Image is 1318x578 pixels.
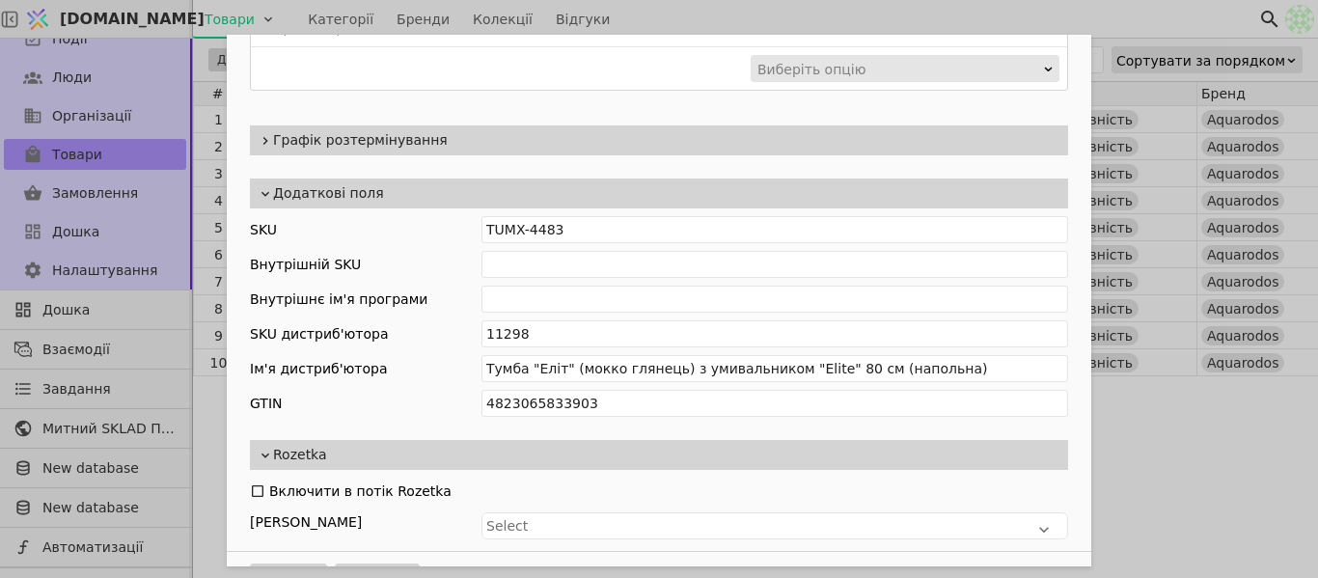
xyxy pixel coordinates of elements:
div: Внутрішнє ім'я програми [250,286,427,313]
span: Select [486,518,528,534]
div: GTIN [250,390,283,417]
div: Внутрішній SKU [250,251,361,278]
span: Графік розтермінування [273,130,1060,151]
span: Rozetka [273,445,1060,465]
div: Ім'я дистриб'ютора [250,355,387,382]
div: SKU [250,216,277,243]
div: Виберіть опцію [757,56,1040,83]
div: Add Opportunity [227,35,1091,566]
div: SKU дистриб'ютора [250,320,388,347]
div: Включити в потік Rozetka [269,478,452,505]
div: [PERSON_NAME] [250,512,481,539]
span: Додаткові поля [273,183,1060,204]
